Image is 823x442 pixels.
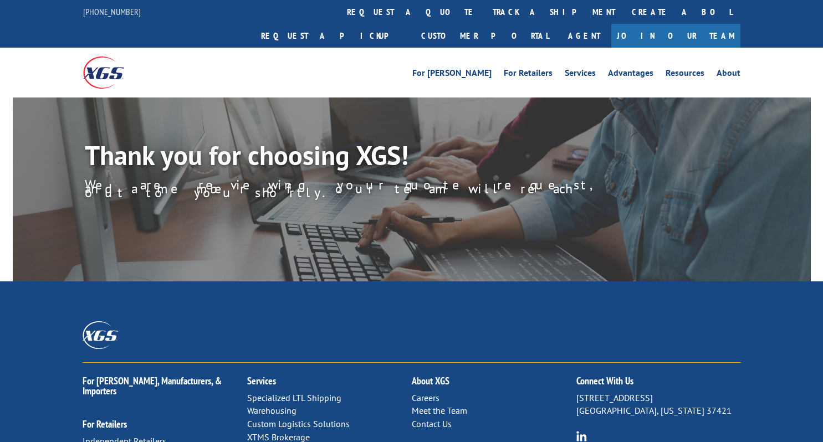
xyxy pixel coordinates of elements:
[412,69,492,81] a: For [PERSON_NAME]
[413,24,557,48] a: Customer Portal
[608,69,653,81] a: Advantages
[557,24,611,48] a: Agent
[83,6,141,17] a: [PHONE_NUMBER]
[412,392,439,403] a: Careers
[247,392,341,403] a: Specialized LTL Shipping
[253,24,413,48] a: Request a pickup
[565,69,596,81] a: Services
[412,418,452,429] a: Contact Us
[576,392,741,418] p: [STREET_ADDRESS] [GEOGRAPHIC_DATA], [US_STATE] 37421
[85,183,632,195] p: We are reviewing your quote request, and a member of our team will reach out to you shortly.
[717,69,740,81] a: About
[83,418,127,430] a: For Retailers
[83,321,118,348] img: XGS_Logos_ALL_2024_All_White
[412,374,449,387] a: About XGS
[576,431,587,441] img: group-6
[576,376,741,392] h2: Connect With Us
[611,24,740,48] a: Join Our Team
[247,374,276,387] a: Services
[85,142,584,174] h1: Thank you for choosing XGS!
[247,405,297,416] a: Warehousing
[504,69,553,81] a: For Retailers
[247,418,350,429] a: Custom Logistics Solutions
[666,69,704,81] a: Resources
[412,405,467,416] a: Meet the Team
[83,374,222,397] a: For [PERSON_NAME], Manufacturers, & Importers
